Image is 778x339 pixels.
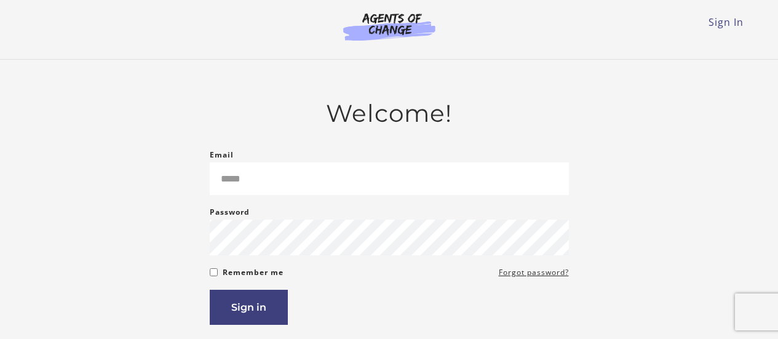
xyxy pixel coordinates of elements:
label: Remember me [223,265,284,280]
img: Agents of Change Logo [330,12,448,41]
label: Password [210,205,250,220]
button: Sign in [210,290,288,325]
h2: Welcome! [210,99,569,128]
a: Forgot password? [499,265,569,280]
a: Sign In [709,15,744,29]
label: Email [210,148,234,162]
